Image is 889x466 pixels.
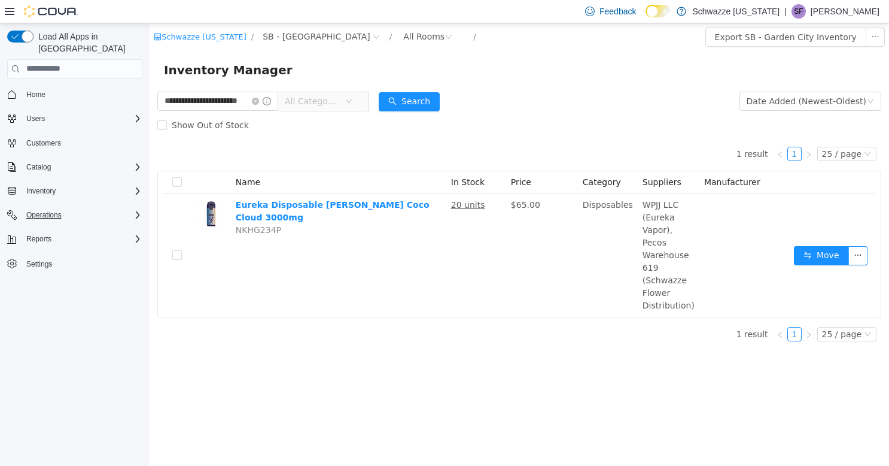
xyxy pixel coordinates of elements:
[656,308,663,315] i: icon: right
[26,90,45,99] span: Home
[428,171,488,293] td: Disposables
[22,87,142,102] span: Home
[784,4,787,19] p: |
[22,208,66,222] button: Operations
[638,123,652,138] li: 1
[22,136,66,150] a: Customers
[302,154,335,164] span: In Stock
[22,87,50,102] a: Home
[2,255,147,272] button: Settings
[644,223,699,242] button: icon: swapMove
[714,307,721,316] i: icon: down
[47,175,77,205] img: Eureka Disposable Berry Coco Cloud 3000mg hero shot
[597,69,717,87] div: Date Added (Newest-Oldest)
[22,232,56,246] button: Reports
[623,304,638,318] li: Previous Page
[791,4,806,19] div: Skyler Franke
[26,210,62,220] span: Operations
[14,37,150,56] span: Inventory Manager
[26,186,56,196] span: Inventory
[22,160,56,174] button: Catalog
[672,304,712,317] div: 25 / page
[26,138,61,148] span: Customers
[254,4,295,22] div: All Rooms
[361,177,391,186] span: $65.00
[24,5,78,17] img: Cova
[17,97,104,107] span: Show Out of Stock
[86,202,132,211] span: NKHG234P
[716,4,735,23] button: icon: ellipsis
[22,208,142,222] span: Operations
[794,4,803,19] span: SF
[714,127,721,135] i: icon: down
[2,231,147,247] button: Reports
[627,308,634,315] i: icon: left
[638,304,651,317] a: 1
[102,74,109,81] i: icon: close-circle
[240,9,242,18] span: /
[302,177,336,186] u: 20 units
[627,128,634,135] i: icon: left
[646,5,671,17] input: Dark Mode
[556,4,717,23] button: Export SB - Garden City Inventory
[324,9,326,18] span: /
[196,74,203,83] i: icon: down
[638,124,651,137] a: 1
[2,207,147,223] button: Operations
[102,9,104,18] span: /
[229,69,290,88] button: icon: searchSearch
[623,123,638,138] li: Previous Page
[699,223,718,242] button: icon: ellipsis
[26,234,51,244] span: Reports
[26,114,45,123] span: Users
[4,9,97,18] a: icon: shopSchwazze [US_STATE]
[2,86,147,103] button: Home
[113,7,221,20] span: SB - Garden City
[22,111,142,126] span: Users
[587,304,619,318] li: 1 result
[22,160,142,174] span: Catalog
[672,124,712,137] div: 25 / page
[587,123,619,138] li: 1 result
[692,4,780,19] p: Schwazze [US_STATE]
[652,123,666,138] li: Next Page
[2,159,147,175] button: Catalog
[493,177,545,287] span: WPJJ LLC (Eureka Vapor), Pecos Warehouse 619 (Schwazze Flower Distribution)
[493,154,532,164] span: Suppliers
[22,135,142,150] span: Customers
[656,128,663,135] i: icon: right
[717,74,724,83] i: icon: down
[26,259,52,269] span: Settings
[86,177,280,199] a: Eureka Disposable [PERSON_NAME] Coco Cloud 3000mg
[22,111,50,126] button: Users
[22,256,142,271] span: Settings
[135,72,190,84] span: All Categories
[22,232,142,246] span: Reports
[86,154,111,164] span: Name
[2,134,147,152] button: Customers
[4,10,12,17] i: icon: shop
[638,304,652,318] li: 1
[2,110,147,127] button: Users
[361,154,382,164] span: Price
[22,184,60,198] button: Inventory
[652,304,666,318] li: Next Page
[433,154,471,164] span: Category
[555,154,611,164] span: Manufacturer
[26,162,51,172] span: Catalog
[2,183,147,199] button: Inventory
[22,257,57,271] a: Settings
[811,4,879,19] p: [PERSON_NAME]
[22,184,142,198] span: Inventory
[599,5,636,17] span: Feedback
[7,81,142,304] nav: Complex example
[34,31,142,55] span: Load All Apps in [GEOGRAPHIC_DATA]
[113,74,121,82] i: icon: info-circle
